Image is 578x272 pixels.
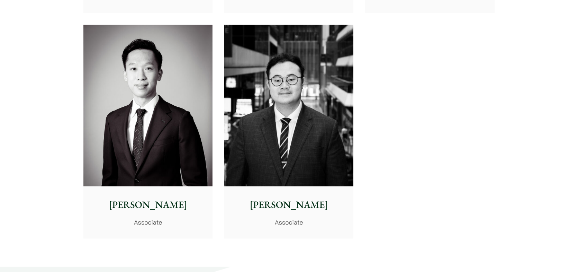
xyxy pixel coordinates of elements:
p: [PERSON_NAME] [89,198,207,212]
p: Associate [89,218,207,227]
a: [PERSON_NAME] Associate [224,25,353,239]
p: Associate [230,218,348,227]
a: [PERSON_NAME] Associate [83,25,213,239]
p: [PERSON_NAME] [230,198,348,212]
